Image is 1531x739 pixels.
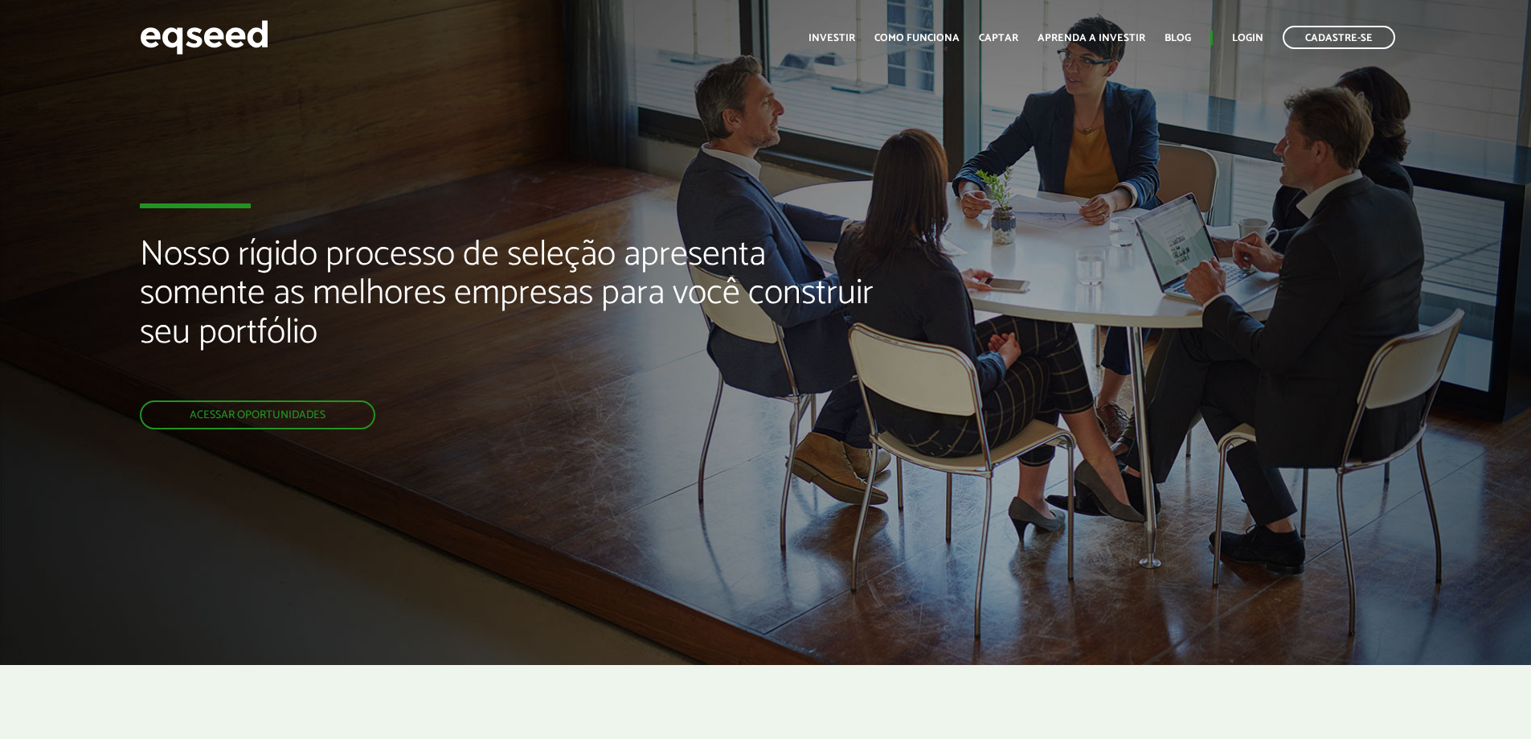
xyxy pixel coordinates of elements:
[979,33,1018,43] a: Captar
[874,33,960,43] a: Como funciona
[1165,33,1191,43] a: Blog
[1232,33,1263,43] a: Login
[140,400,375,429] a: Acessar oportunidades
[1283,26,1395,49] a: Cadastre-se
[140,16,268,59] img: EqSeed
[1038,33,1145,43] a: Aprenda a investir
[808,33,855,43] a: Investir
[140,236,882,400] h2: Nosso rígido processo de seleção apresenta somente as melhores empresas para você construir seu p...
